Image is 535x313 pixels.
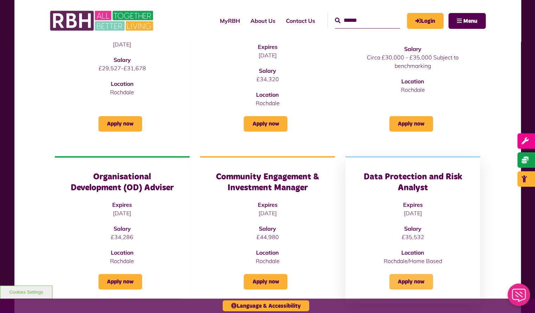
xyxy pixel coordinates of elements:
[98,116,142,132] a: Apply now
[69,233,176,241] p: £34,286
[281,11,320,30] a: Contact Us
[448,13,486,29] button: Navigation
[111,80,134,87] strong: Location
[389,274,433,289] a: Apply now
[401,249,424,256] strong: Location
[69,40,176,49] p: [DATE]
[98,274,142,289] a: Apply now
[335,13,400,28] input: Search
[214,233,321,241] p: £44,980
[401,78,424,85] strong: Location
[244,116,287,132] a: Apply now
[359,233,466,241] p: £35,532
[256,91,279,98] strong: Location
[359,53,466,70] p: Circa £30,000 - £35,000 Subject to benchmarking
[244,274,287,289] a: Apply now
[111,249,134,256] strong: Location
[69,257,176,265] p: Rochdale
[214,99,321,107] p: Rochdale
[214,75,321,83] p: £34,320
[404,225,421,232] strong: Salary
[215,11,245,30] a: MyRBH
[259,67,276,74] strong: Salary
[223,300,309,311] button: Language & Accessibility
[69,64,176,72] p: £29,527-£31,678
[407,13,444,29] a: MyRBH
[257,43,277,50] strong: Expires
[114,56,131,63] strong: Salary
[404,45,421,52] strong: Salary
[256,249,279,256] strong: Location
[214,209,321,217] p: [DATE]
[214,51,321,59] p: [DATE]
[463,18,477,24] span: Menu
[259,225,276,232] strong: Salary
[114,225,131,232] strong: Salary
[69,209,176,217] p: [DATE]
[359,85,466,94] p: Rochdale
[50,7,155,34] img: RBH
[69,88,176,96] p: Rochdale
[359,172,466,193] h3: Data Protection and Risk Analyst
[359,257,466,265] p: Rochdale/Home Based
[359,209,466,217] p: [DATE]
[403,201,423,208] strong: Expires
[503,281,535,313] iframe: Netcall Web Assistant for live chat
[214,172,321,193] h3: Community Engagement & Investment Manager
[214,257,321,265] p: Rochdale
[257,201,277,208] strong: Expires
[245,11,281,30] a: About Us
[69,172,176,193] h3: Organisational Development (OD) Adviser
[389,116,433,132] a: Apply now
[112,201,132,208] strong: Expires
